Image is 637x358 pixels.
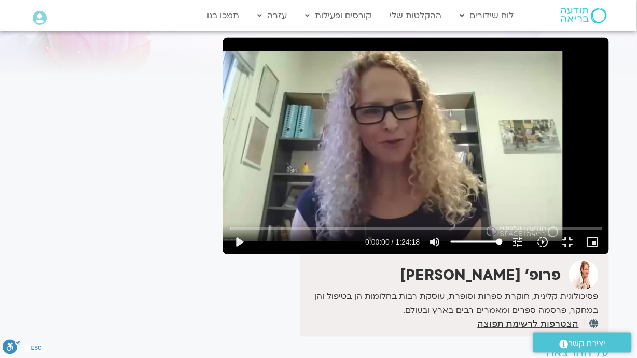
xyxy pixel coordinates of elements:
a: לוח שידורים [455,6,519,25]
a: ההקלטות שלי [385,6,447,25]
a: הצטרפות לרשימת תפוצה [478,319,579,328]
a: עזרה [253,6,293,25]
a: קורסים ופעילות [300,6,377,25]
strong: פרופ׳ [PERSON_NAME] [400,265,561,285]
img: תודעה בריאה [561,8,607,23]
span: יצירת קשר [569,337,606,351]
img: פרופ׳ רוית ראופמן [569,260,599,290]
a: תמכו בנו [202,6,245,25]
a: יצירת קשר [533,333,632,353]
p: פסיכולוגית קלינית, חוקרת ספרות וסופרת, עוסקת רבות בחלומות הן בטיפול והן במחקר, פרסמה ספרים ומאמרי... [303,290,599,318]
